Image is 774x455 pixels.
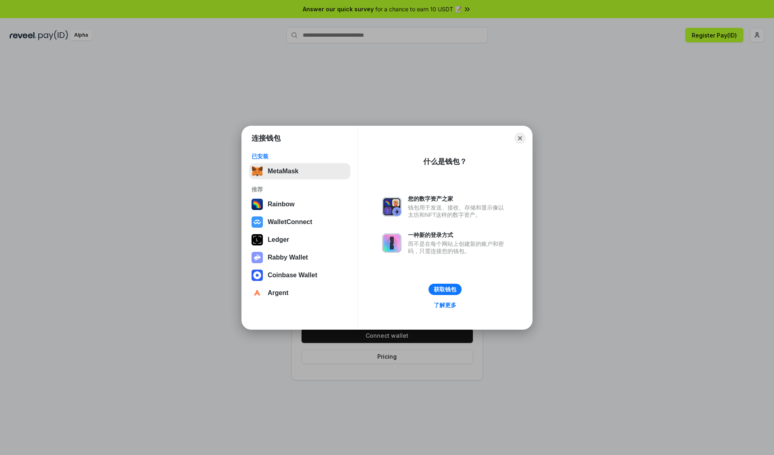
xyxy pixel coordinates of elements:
[249,285,350,301] button: Argent
[249,249,350,266] button: Rabby Wallet
[268,201,295,208] div: Rainbow
[249,232,350,248] button: Ledger
[268,289,289,297] div: Argent
[268,218,312,226] div: WalletConnect
[249,267,350,283] button: Coinbase Wallet
[429,300,461,310] a: 了解更多
[268,236,289,243] div: Ledger
[268,168,298,175] div: MetaMask
[249,163,350,179] button: MetaMask
[423,157,467,166] div: 什么是钱包？
[408,240,508,255] div: 而不是在每个网站上创建新的账户和密码，只需连接您的钱包。
[252,166,263,177] img: svg+xml,%3Csvg%20fill%3D%22none%22%20height%3D%2233%22%20viewBox%3D%220%200%2035%2033%22%20width%...
[268,272,317,279] div: Coinbase Wallet
[514,133,526,144] button: Close
[408,195,508,202] div: 您的数字资产之家
[252,216,263,228] img: svg+xml,%3Csvg%20width%3D%2228%22%20height%3D%2228%22%20viewBox%3D%220%200%2028%2028%22%20fill%3D...
[408,231,508,239] div: 一种新的登录方式
[249,214,350,230] button: WalletConnect
[252,252,263,263] img: svg+xml,%3Csvg%20xmlns%3D%22http%3A%2F%2Fwww.w3.org%2F2000%2Fsvg%22%20fill%3D%22none%22%20viewBox...
[408,204,508,218] div: 钱包用于发送、接收、存储和显示像以太坊和NFT这样的数字资产。
[249,196,350,212] button: Rainbow
[382,233,402,253] img: svg+xml,%3Csvg%20xmlns%3D%22http%3A%2F%2Fwww.w3.org%2F2000%2Fsvg%22%20fill%3D%22none%22%20viewBox...
[252,186,348,193] div: 推荐
[252,234,263,245] img: svg+xml,%3Csvg%20xmlns%3D%22http%3A%2F%2Fwww.w3.org%2F2000%2Fsvg%22%20width%3D%2228%22%20height%3...
[434,301,456,309] div: 了解更多
[429,284,462,295] button: 获取钱包
[434,286,456,293] div: 获取钱包
[268,254,308,261] div: Rabby Wallet
[252,133,281,143] h1: 连接钱包
[382,197,402,216] img: svg+xml,%3Csvg%20xmlns%3D%22http%3A%2F%2Fwww.w3.org%2F2000%2Fsvg%22%20fill%3D%22none%22%20viewBox...
[252,287,263,299] img: svg+xml,%3Csvg%20width%3D%2228%22%20height%3D%2228%22%20viewBox%3D%220%200%2028%2028%22%20fill%3D...
[252,153,348,160] div: 已安装
[252,270,263,281] img: svg+xml,%3Csvg%20width%3D%2228%22%20height%3D%2228%22%20viewBox%3D%220%200%2028%2028%22%20fill%3D...
[252,199,263,210] img: svg+xml,%3Csvg%20width%3D%22120%22%20height%3D%22120%22%20viewBox%3D%220%200%20120%20120%22%20fil...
